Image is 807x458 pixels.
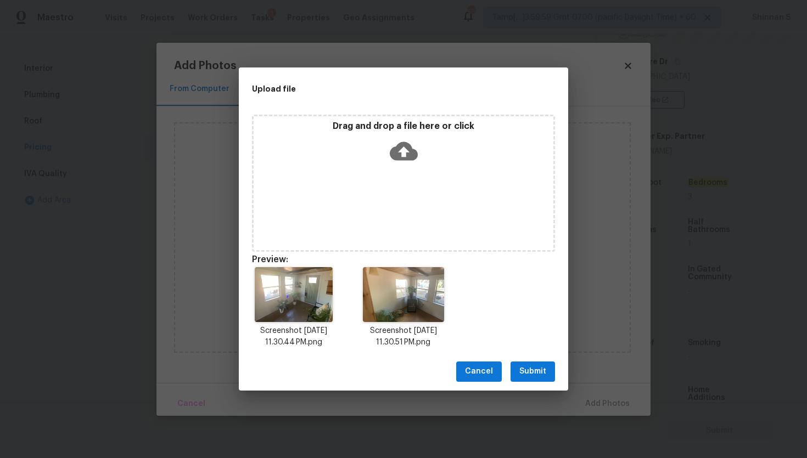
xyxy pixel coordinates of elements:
[465,365,493,378] span: Cancel
[252,83,506,95] h2: Upload file
[252,325,335,348] p: Screenshot [DATE] 11.30.44 PM.png
[362,325,445,348] p: Screenshot [DATE] 11.30.51 PM.png
[511,361,555,382] button: Submit
[363,267,444,322] img: 2ioXSp4ZNhAAAAAElFTkSuQmCC
[456,361,502,382] button: Cancel
[255,267,333,322] img: sEVLnXAAAAAASUVORK5CYII=
[519,365,546,378] span: Submit
[254,121,553,132] p: Drag and drop a file here or click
